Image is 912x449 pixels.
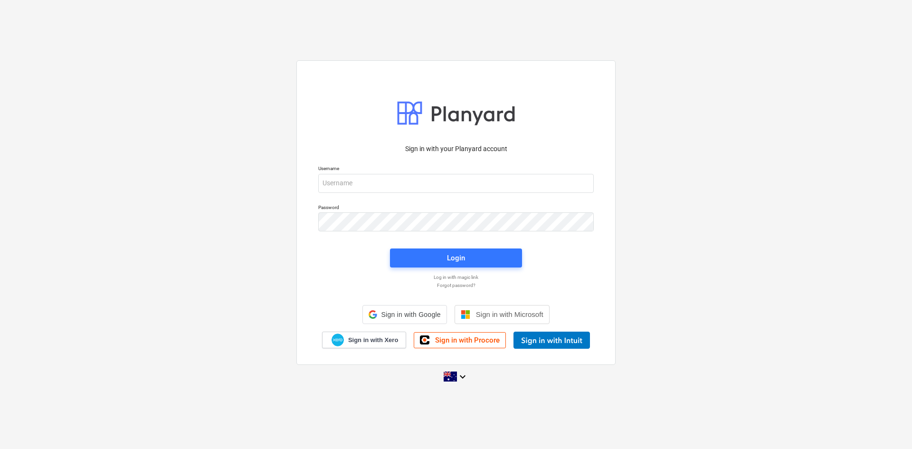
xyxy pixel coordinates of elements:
[318,165,594,173] p: Username
[381,311,440,318] span: Sign in with Google
[457,371,468,382] i: keyboard_arrow_down
[318,174,594,193] input: Username
[313,282,598,288] a: Forgot password?
[447,252,465,264] div: Login
[390,248,522,267] button: Login
[318,204,594,212] p: Password
[362,305,446,324] div: Sign in with Google
[313,274,598,280] a: Log in with magic link
[318,144,594,154] p: Sign in with your Planyard account
[322,332,407,348] a: Sign in with Xero
[435,336,500,344] span: Sign in with Procore
[414,332,506,348] a: Sign in with Procore
[348,336,398,344] span: Sign in with Xero
[476,310,543,318] span: Sign in with Microsoft
[461,310,470,319] img: Microsoft logo
[332,334,344,346] img: Xero logo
